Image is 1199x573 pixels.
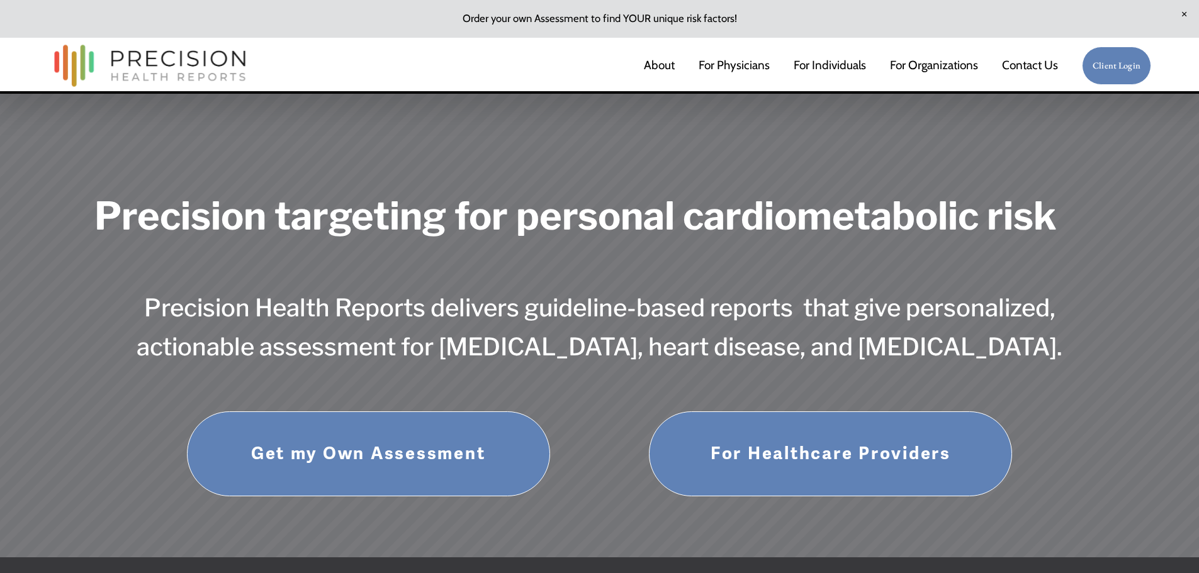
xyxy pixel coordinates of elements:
[890,53,978,77] span: For Organizations
[187,411,550,496] a: Get my Own Assessment
[890,53,978,79] a: folder dropdown
[699,53,770,79] a: For Physicians
[94,289,1105,367] h3: Precision Health Reports delivers guideline-based reports that give personalized, actionable asse...
[644,53,675,79] a: About
[794,53,866,79] a: For Individuals
[94,192,1057,239] strong: Precision targeting for personal cardiometabolic risk
[1082,47,1151,86] a: Client Login
[1002,53,1058,79] a: Contact Us
[48,39,252,92] img: Precision Health Reports
[649,411,1012,496] a: For Healthcare Providers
